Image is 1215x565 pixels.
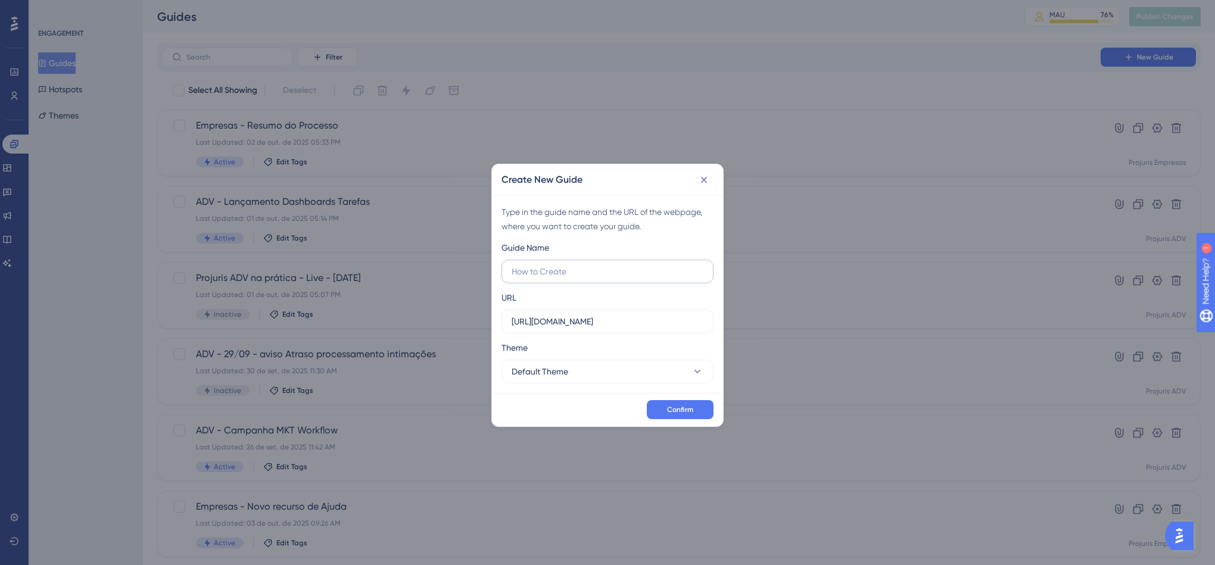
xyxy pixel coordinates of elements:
[512,265,703,278] input: How to Create
[667,405,693,414] span: Confirm
[501,205,714,233] div: Type in the guide name and the URL of the webpage, where you want to create your guide.
[501,341,528,355] span: Theme
[501,241,549,255] div: Guide Name
[501,173,582,187] h2: Create New Guide
[28,3,74,17] span: Need Help?
[512,315,703,328] input: https://www.example.com
[512,364,568,379] span: Default Theme
[1165,518,1201,554] iframe: UserGuiding AI Assistant Launcher
[501,291,516,305] div: URL
[83,6,86,15] div: 1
